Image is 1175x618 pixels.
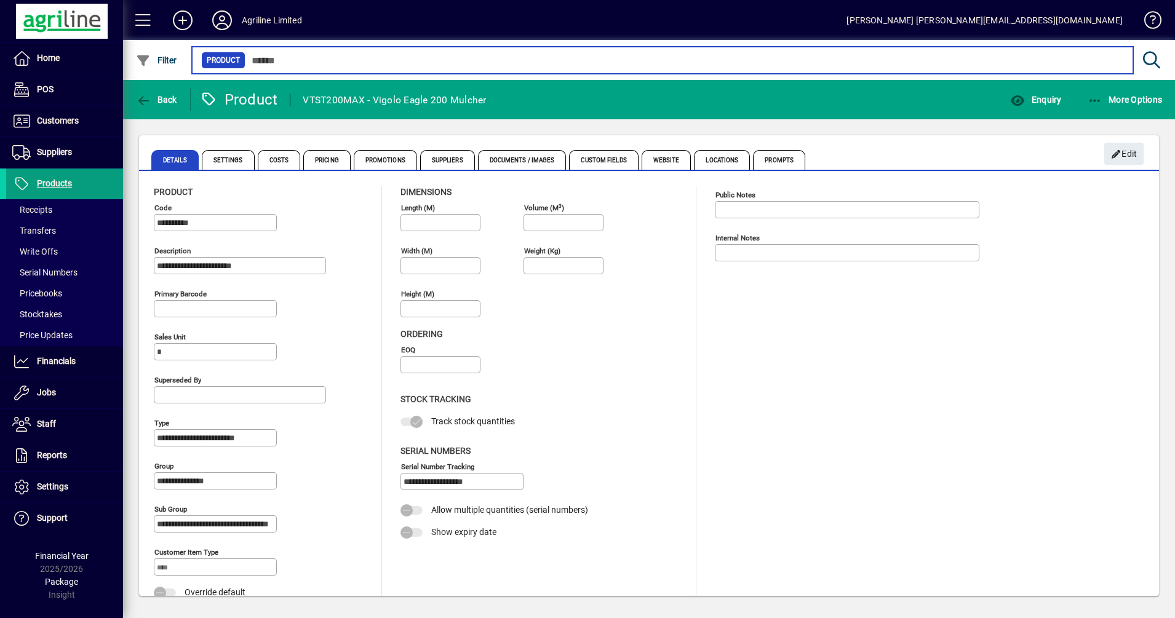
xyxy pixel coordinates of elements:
span: Pricing [303,150,351,170]
a: Jobs [6,378,123,408]
span: Customers [37,116,79,125]
mat-label: Type [154,419,169,427]
span: Suppliers [420,150,475,170]
div: VTST200MAX - Vigolo Eagle 200 Mulcher [303,90,486,110]
mat-label: Code [154,204,172,212]
span: Promotions [354,150,417,170]
div: Agriline Limited [242,10,302,30]
span: Edit [1111,144,1137,164]
span: Locations [694,150,750,170]
span: More Options [1088,95,1163,105]
a: Home [6,43,123,74]
span: Prompts [753,150,805,170]
span: Override default [185,587,245,597]
span: Reports [37,450,67,460]
span: Enquiry [1010,95,1061,105]
mat-label: Sub group [154,505,187,513]
span: Home [37,53,60,63]
div: [PERSON_NAME] [PERSON_NAME][EMAIL_ADDRESS][DOMAIN_NAME] [846,10,1123,30]
span: Documents / Images [478,150,567,170]
span: Financials [37,356,76,366]
span: Stocktakes [12,309,62,319]
span: Settings [202,150,255,170]
span: Products [37,178,72,188]
a: Write Offs [6,241,123,262]
mat-label: Customer Item Type [154,548,218,557]
mat-label: Description [154,247,191,255]
a: Receipts [6,199,123,220]
span: Track stock quantities [431,416,515,426]
div: Product [200,90,278,109]
span: Settings [37,481,68,491]
span: Website [642,150,691,170]
mat-label: Volume (m ) [524,204,564,212]
a: Suppliers [6,137,123,168]
a: Stocktakes [6,304,123,325]
span: Dimensions [400,187,452,197]
mat-label: Public Notes [715,191,755,199]
a: Customers [6,106,123,137]
a: Price Updates [6,325,123,346]
mat-label: Length (m) [401,204,435,212]
span: Package [45,577,78,587]
span: Allow multiple quantities (serial numbers) [431,505,588,515]
span: Custom Fields [569,150,638,170]
span: Pricebooks [12,288,62,298]
mat-label: Superseded by [154,376,201,384]
a: Settings [6,472,123,502]
span: Filter [136,55,177,65]
span: Price Updates [12,330,73,340]
button: Profile [202,9,242,31]
span: Jobs [37,387,56,397]
mat-label: Width (m) [401,247,432,255]
a: Pricebooks [6,283,123,304]
span: Back [136,95,177,105]
button: Edit [1104,143,1144,165]
mat-label: Weight (Kg) [524,247,560,255]
span: Product [154,187,193,197]
mat-label: Group [154,462,173,470]
span: Product [207,54,240,66]
a: Knowledge Base [1135,2,1160,42]
span: Support [37,513,68,523]
a: Transfers [6,220,123,241]
span: Financial Year [35,551,89,561]
a: Reports [6,440,123,471]
mat-label: Primary barcode [154,290,207,298]
span: Receipts [12,205,52,215]
sup: 3 [559,202,562,208]
mat-label: Height (m) [401,290,434,298]
button: Enquiry [1007,89,1064,111]
span: Staff [37,419,56,429]
button: Back [133,89,180,111]
span: Stock Tracking [400,394,471,404]
mat-label: EOQ [401,346,415,354]
a: Staff [6,409,123,440]
span: Costs [258,150,301,170]
button: More Options [1085,89,1166,111]
mat-label: Sales unit [154,333,186,341]
a: Financials [6,346,123,377]
mat-label: Internal Notes [715,234,760,242]
span: Transfers [12,226,56,236]
span: Write Offs [12,247,58,256]
span: Suppliers [37,147,72,157]
button: Filter [133,49,180,71]
a: Serial Numbers [6,262,123,283]
span: Ordering [400,329,443,339]
mat-label: Serial Number tracking [401,462,474,470]
a: POS [6,74,123,105]
span: Serial Numbers [400,446,471,456]
app-page-header-button: Back [123,89,191,111]
span: POS [37,84,54,94]
span: Show expiry date [431,527,496,537]
span: Serial Numbers [12,267,78,277]
button: Add [163,9,202,31]
a: Support [6,503,123,534]
span: Details [151,150,199,170]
